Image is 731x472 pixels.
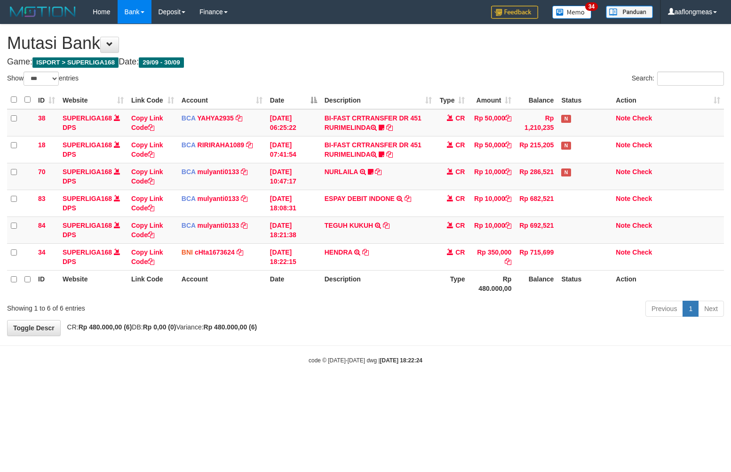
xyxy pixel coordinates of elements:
[7,5,79,19] img: MOTION_logo.png
[198,195,239,202] a: mulyanti0133
[362,248,369,256] a: Copy HENDRA to clipboard
[616,114,630,122] a: Note
[405,195,411,202] a: Copy ESPAY DEBIT INDONE to clipboard
[59,216,127,243] td: DPS
[505,195,511,202] a: Copy Rp 10,000 to clipboard
[178,91,266,109] th: Account: activate to sort column ascending
[645,301,683,317] a: Previous
[455,195,465,202] span: CR
[131,141,163,158] a: Copy Link Code
[7,57,724,67] h4: Game: Date:
[455,114,465,122] span: CR
[34,91,59,109] th: ID: activate to sort column ascending
[657,72,724,86] input: Search:
[59,91,127,109] th: Website: activate to sort column ascending
[38,141,46,149] span: 18
[38,114,46,122] span: 38
[266,109,321,136] td: [DATE] 06:25:22
[38,195,46,202] span: 83
[469,216,515,243] td: Rp 10,000
[236,114,242,122] a: Copy YAHYA2935 to clipboard
[616,195,630,202] a: Note
[32,57,119,68] span: ISPORT > SUPERLIGA168
[266,91,321,109] th: Date: activate to sort column descending
[198,168,239,176] a: mulyanti0133
[455,222,465,229] span: CR
[325,195,395,202] a: ESPAY DEBIT INDONE
[59,109,127,136] td: DPS
[59,163,127,190] td: DPS
[515,243,557,270] td: Rp 715,699
[375,168,381,176] a: Copy NURLAILA to clipboard
[38,248,46,256] span: 34
[182,114,196,122] span: BCA
[632,114,652,122] a: Check
[59,270,127,297] th: Website
[241,222,247,229] a: Copy mulyanti0133 to clipboard
[182,248,193,256] span: BNI
[683,301,699,317] a: 1
[197,114,234,122] a: YAHYA2935
[515,136,557,163] td: Rp 215,205
[469,270,515,297] th: Rp 480.000,00
[143,323,176,331] strong: Rp 0,00 (0)
[561,115,571,123] span: Has Note
[131,168,163,185] a: Copy Link Code
[552,6,592,19] img: Button%20Memo.svg
[632,195,652,202] a: Check
[557,91,612,109] th: Status
[321,109,436,136] td: BI-FAST CRTRANSFER DR 451 RURIMELINDA
[632,141,652,149] a: Check
[204,323,257,331] strong: Rp 480.000,00 (6)
[63,168,112,176] a: SUPERLIGA168
[127,270,178,297] th: Link Code
[24,72,59,86] select: Showentries
[383,222,389,229] a: Copy TEGUH KUKUH to clipboard
[557,270,612,297] th: Status
[266,190,321,216] td: [DATE] 18:08:31
[34,270,59,297] th: ID
[131,248,163,265] a: Copy Link Code
[616,222,630,229] a: Note
[455,141,465,149] span: CR
[325,248,352,256] a: HENDRA
[7,320,61,336] a: Toggle Descr
[515,270,557,297] th: Balance
[616,141,630,149] a: Note
[246,141,253,149] a: Copy RIRIRAHA1089 to clipboard
[436,91,469,109] th: Type: activate to sort column ascending
[515,163,557,190] td: Rp 286,521
[455,168,465,176] span: CR
[632,248,652,256] a: Check
[515,216,557,243] td: Rp 692,521
[131,195,163,212] a: Copy Link Code
[632,222,652,229] a: Check
[612,91,724,109] th: Action: activate to sort column ascending
[63,323,257,331] span: CR: DB: Variance:
[241,168,247,176] a: Copy mulyanti0133 to clipboard
[632,72,724,86] label: Search:
[561,142,571,150] span: Has Note
[59,243,127,270] td: DPS
[182,168,196,176] span: BCA
[38,222,46,229] span: 84
[380,357,422,364] strong: [DATE] 18:22:24
[606,6,653,18] img: panduan.png
[515,190,557,216] td: Rp 682,521
[182,222,196,229] span: BCA
[266,136,321,163] td: [DATE] 07:41:54
[469,109,515,136] td: Rp 50,000
[63,222,112,229] a: SUPERLIGA168
[241,195,247,202] a: Copy mulyanti0133 to clipboard
[698,301,724,317] a: Next
[127,91,178,109] th: Link Code: activate to sort column ascending
[325,168,358,176] a: NURLAILA
[59,136,127,163] td: DPS
[632,168,652,176] a: Check
[469,163,515,190] td: Rp 10,000
[505,222,511,229] a: Copy Rp 10,000 to clipboard
[616,168,630,176] a: Note
[7,72,79,86] label: Show entries
[585,2,598,11] span: 34
[59,190,127,216] td: DPS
